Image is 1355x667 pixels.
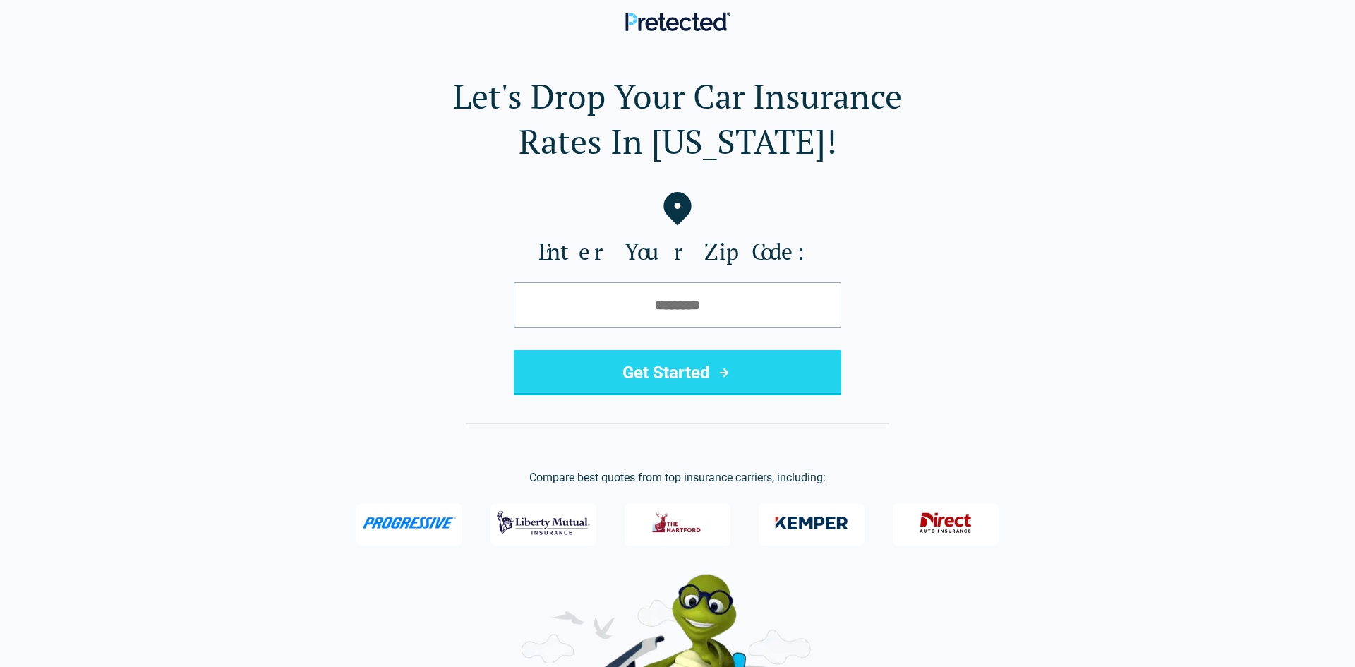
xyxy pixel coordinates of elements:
[23,469,1332,486] p: Compare best quotes from top insurance carriers, including:
[911,505,980,541] img: Direct General
[362,517,457,529] img: Progressive
[23,237,1332,265] label: Enter Your Zip Code:
[514,350,841,395] button: Get Started
[765,505,858,541] img: Kemper
[23,73,1332,164] h1: Let's Drop Your Car Insurance Rates In [US_STATE]!
[625,12,730,31] img: Pretected
[643,505,712,541] img: The Hartford
[497,505,590,541] img: Liberty Mutual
